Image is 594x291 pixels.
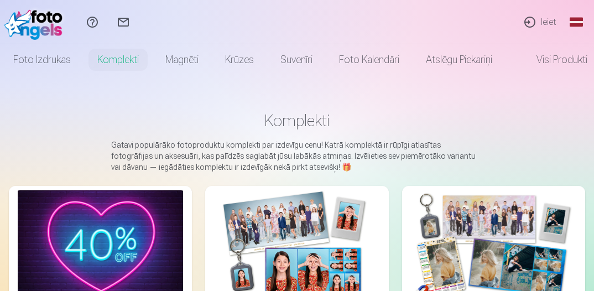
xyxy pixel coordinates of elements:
a: Komplekti [84,44,152,75]
a: Magnēti [152,44,212,75]
a: Suvenīri [267,44,326,75]
h1: Komplekti [18,111,576,131]
a: Atslēgu piekariņi [413,44,506,75]
p: Gatavi populārāko fotoproduktu komplekti par izdevīgu cenu! Katrā komplektā ir rūpīgi atlasītas f... [111,139,483,173]
img: /fa1 [4,4,68,40]
a: Krūzes [212,44,267,75]
a: Foto kalendāri [326,44,413,75]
